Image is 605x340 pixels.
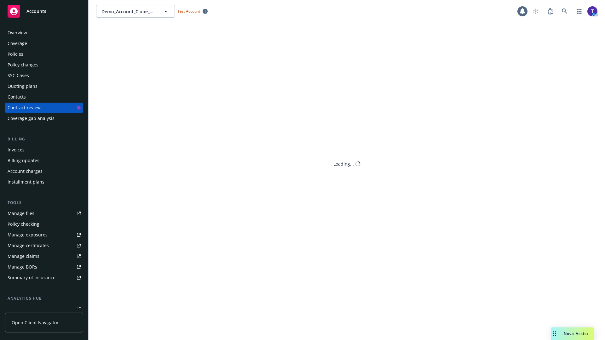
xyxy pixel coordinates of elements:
[5,71,83,81] a: SSC Cases
[8,177,44,187] div: Installment plans
[573,5,585,18] a: Switch app
[5,219,83,229] a: Policy checking
[5,262,83,272] a: Manage BORs
[8,230,48,240] div: Manage exposures
[5,200,83,206] div: Tools
[8,103,41,113] div: Contract review
[5,81,83,91] a: Quoting plans
[8,262,37,272] div: Manage BORs
[5,273,83,283] a: Summary of insurance
[8,71,29,81] div: SSC Cases
[5,230,83,240] a: Manage exposures
[8,38,27,48] div: Coverage
[26,9,46,14] span: Accounts
[8,28,27,38] div: Overview
[8,241,49,251] div: Manage certificates
[558,5,571,18] a: Search
[8,304,60,314] div: Loss summary generator
[5,156,83,166] a: Billing updates
[5,166,83,176] a: Account charges
[5,60,83,70] a: Policy changes
[177,8,200,14] span: Test Account
[8,251,39,261] div: Manage claims
[5,3,83,20] a: Accounts
[5,295,83,302] div: Analytics hub
[8,49,23,59] div: Policies
[8,60,38,70] div: Policy changes
[5,136,83,142] div: Billing
[5,49,83,59] a: Policies
[333,161,354,167] div: Loading...
[5,177,83,187] a: Installment plans
[5,208,83,218] a: Manage files
[8,273,55,283] div: Summary of insurance
[5,28,83,38] a: Overview
[564,331,589,336] span: Nova Assist
[12,319,59,326] span: Open Client Navigator
[587,6,597,16] img: photo
[5,92,83,102] a: Contacts
[5,304,83,314] a: Loss summary generator
[8,219,39,229] div: Policy checking
[96,5,175,18] button: Demo_Account_Clone_QA_CR_Tests_Demo
[5,145,83,155] a: Invoices
[8,208,34,218] div: Manage files
[8,81,37,91] div: Quoting plans
[544,5,556,18] a: Report a Bug
[5,241,83,251] a: Manage certificates
[551,327,559,340] div: Drag to move
[5,38,83,48] a: Coverage
[5,103,83,113] a: Contract review
[8,166,43,176] div: Account charges
[8,156,39,166] div: Billing updates
[5,113,83,123] a: Coverage gap analysis
[8,92,26,102] div: Contacts
[8,113,55,123] div: Coverage gap analysis
[551,327,594,340] button: Nova Assist
[529,5,542,18] a: Start snowing
[5,251,83,261] a: Manage claims
[175,8,210,14] span: Test Account
[8,145,25,155] div: Invoices
[101,8,156,15] span: Demo_Account_Clone_QA_CR_Tests_Demo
